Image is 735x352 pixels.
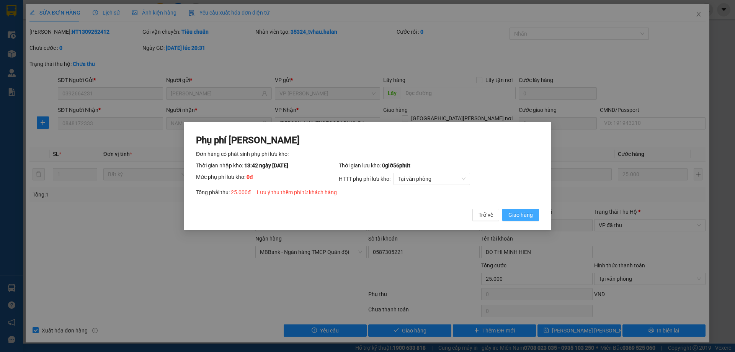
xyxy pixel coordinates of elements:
span: Tại văn phòng [398,173,465,185]
span: 25.000 đ [231,189,251,195]
div: HTTT phụ phí lưu kho: [339,173,539,185]
div: Thời gian nhập kho: [196,161,339,170]
span: Trở về [479,211,493,219]
button: Trở về [472,209,499,221]
div: Mức phụ phí lưu kho: [196,173,339,185]
div: Đơn hàng có phát sinh phụ phí lưu kho: [196,150,539,158]
span: Lưu ý thu thêm phí từ khách hàng [257,189,337,195]
span: Phụ phí [PERSON_NAME] [196,135,300,146]
img: logo.jpg [10,10,67,48]
button: Giao hàng [502,209,539,221]
span: 0 đ [247,174,253,180]
span: Giao hàng [508,211,533,219]
li: 271 - [PERSON_NAME] Tự [PERSON_NAME][GEOGRAPHIC_DATA] - [GEOGRAPHIC_DATA][PERSON_NAME] [72,19,320,38]
b: GỬI : [PERSON_NAME][GEOGRAPHIC_DATA] [10,56,117,81]
div: Thời gian lưu kho: [339,161,539,170]
span: 0 giờ 56 phút [382,162,410,169]
div: Tổng phải thu: [196,188,539,196]
span: 13:42 ngày [DATE] [244,162,288,169]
